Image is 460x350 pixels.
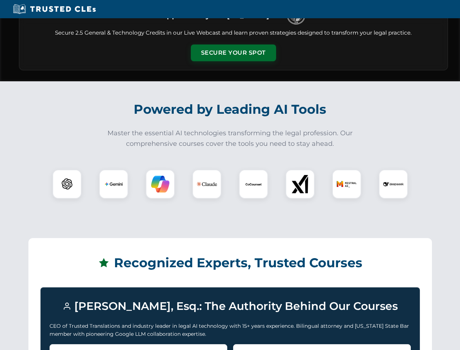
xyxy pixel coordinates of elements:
[332,170,361,199] div: Mistral AI
[197,174,217,194] img: Claude Logo
[11,4,98,15] img: Trusted CLEs
[103,128,358,149] p: Master the essential AI technologies transforming the legal profession. Our comprehensive courses...
[383,174,404,194] img: DeepSeek Logo
[286,170,315,199] div: xAI
[379,170,408,199] div: DeepSeek
[28,29,439,37] p: Secure 2.5 General & Technology Credits in our Live Webcast and learn proven strategies designed ...
[50,322,411,338] p: CEO of Trusted Translations and industry leader in legal AI technology with 15+ years experience....
[239,170,268,199] div: CoCounsel
[146,170,175,199] div: Copilot
[56,174,78,195] img: ChatGPT Logo
[40,250,420,276] h2: Recognized Experts, Trusted Courses
[337,174,357,194] img: Mistral AI Logo
[291,175,309,193] img: xAI Logo
[99,170,128,199] div: Gemini
[105,175,123,193] img: Gemini Logo
[28,97,432,122] h2: Powered by Leading AI Tools
[192,170,221,199] div: Claude
[244,175,263,193] img: CoCounsel Logo
[151,175,169,193] img: Copilot Logo
[50,296,411,316] h3: [PERSON_NAME], Esq.: The Authority Behind Our Courses
[191,44,276,61] button: Secure Your Spot
[52,170,82,199] div: ChatGPT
